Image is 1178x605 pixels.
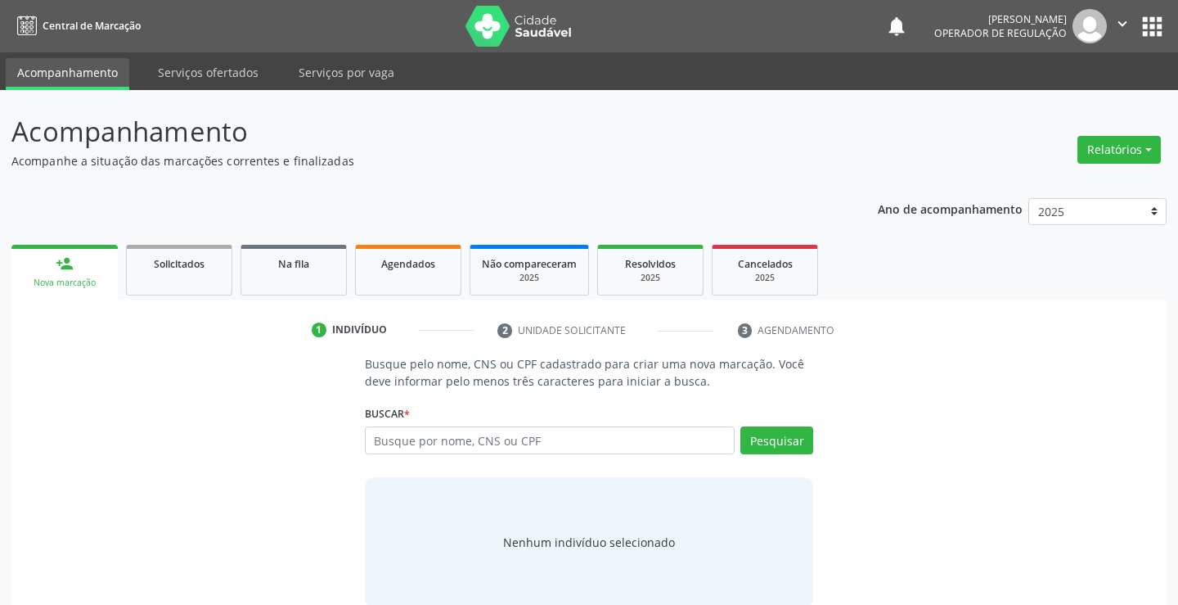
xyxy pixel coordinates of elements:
[381,257,435,271] span: Agendados
[740,427,813,454] button: Pesquisar
[365,427,735,454] input: Busque por nome, CNS ou CPF
[312,323,326,337] div: 1
[885,15,908,38] button: notifications
[1107,9,1138,43] button: 
[154,257,205,271] span: Solicitados
[23,277,106,289] div: Nova marcação
[934,12,1067,26] div: [PERSON_NAME]
[1077,136,1161,164] button: Relatórios
[934,26,1067,40] span: Operador de regulação
[724,272,806,284] div: 2025
[878,198,1023,219] p: Ano de acompanhamento
[11,111,820,152] p: Acompanhamento
[1072,9,1107,43] img: img
[332,323,387,337] div: Indivíduo
[287,58,406,87] a: Serviços por vaga
[278,257,309,271] span: Na fila
[365,401,410,427] label: Buscar
[1113,15,1131,33] i: 
[482,272,577,284] div: 2025
[1138,12,1167,41] button: apps
[43,19,141,33] span: Central de Marcação
[365,355,814,390] p: Busque pelo nome, CNS ou CPF cadastrado para criar uma nova marcação. Você deve informar pelo men...
[6,58,129,90] a: Acompanhamento
[11,152,820,169] p: Acompanhe a situação das marcações correntes e finalizadas
[503,534,675,551] div: Nenhum indivíduo selecionado
[146,58,270,87] a: Serviços ofertados
[11,12,141,39] a: Central de Marcação
[482,257,577,271] span: Não compareceram
[609,272,691,284] div: 2025
[738,257,793,271] span: Cancelados
[625,257,676,271] span: Resolvidos
[56,255,74,273] div: person_add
